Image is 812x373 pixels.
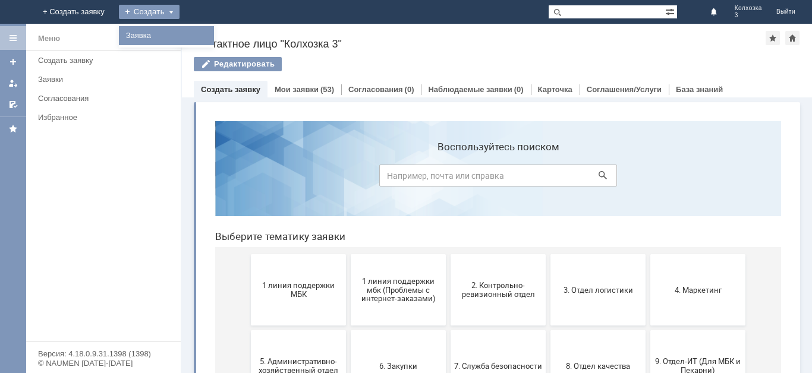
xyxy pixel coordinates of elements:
div: (0) [405,85,414,94]
span: 3. Отдел логистики [348,173,436,182]
span: 9. Отдел-ИТ (Для МБК и Пекарни) [448,245,536,263]
button: 8. Отдел качества [345,219,440,290]
a: Создать заявку [201,85,260,94]
a: Создать заявку [33,51,178,69]
a: Мои согласования [4,95,23,114]
button: 6. Закупки [145,219,240,290]
div: (0) [514,85,524,94]
div: Версия: 4.18.0.9.31.1398 (1398) [38,350,169,358]
a: Соглашения/Услуги [587,85,662,94]
span: Финансовый отдел [348,325,436,334]
button: 7. Служба безопасности [245,219,340,290]
a: Наблюдаемые заявки [428,85,512,94]
a: Создать заявку [4,52,23,71]
span: 1 линия поддержки мбк (Проблемы с интернет-заказами) [149,165,237,191]
button: Отдел-ИТ (Битрикс24 и CRM) [145,295,240,366]
div: Создать [119,5,180,19]
header: Выберите тематику заявки [10,119,575,131]
span: Расширенный поиск [665,5,677,17]
a: Согласования [33,89,178,108]
div: Добавить в избранное [766,31,780,45]
span: Колхозка [735,5,762,12]
span: Отдел-ИТ (Офис) [248,325,336,334]
span: 7. Служба безопасности [248,249,336,258]
span: 4. Маркетинг [448,173,536,182]
span: Бухгалтерия (для мбк) [49,325,137,334]
div: Избранное [38,113,160,122]
button: 4. Маркетинг [445,143,540,214]
span: 3 [735,12,762,19]
div: Заявки [38,75,174,84]
button: 3. Отдел логистики [345,143,440,214]
a: Заявка [121,29,212,43]
button: 2. Контрольно-ревизионный отдел [245,143,340,214]
div: Согласования [38,94,174,103]
a: Заявки [33,70,178,88]
span: 6. Закупки [149,249,237,258]
div: Сделать домашней страницей [785,31,800,45]
span: 1 линия поддержки МБК [49,169,137,187]
button: Бухгалтерия (для мбк) [45,295,140,366]
a: Согласования [348,85,403,94]
div: © NAUMEN [DATE]-[DATE] [38,359,169,367]
span: Отдел-ИТ (Битрикс24 и CRM) [149,321,237,339]
span: 5. Административно-хозяйственный отдел [49,245,137,263]
span: Франчайзинг [448,325,536,334]
div: Контактное лицо "Колхозка 3" [194,38,766,50]
a: Карточка [538,85,572,94]
button: 9. Отдел-ИТ (Для МБК и Пекарни) [445,219,540,290]
span: 8. Отдел качества [348,249,436,258]
a: База знаний [676,85,723,94]
button: 1 линия поддержки мбк (Проблемы с интернет-заказами) [145,143,240,214]
button: Отдел-ИТ (Офис) [245,295,340,366]
button: Франчайзинг [445,295,540,366]
a: Мои заявки [4,74,23,93]
a: Мои заявки [275,85,319,94]
label: Воспользуйтесь поиском [174,29,411,41]
div: (53) [320,85,334,94]
button: 1 линия поддержки МБК [45,143,140,214]
div: Создать заявку [38,56,174,65]
span: 2. Контрольно-ревизионный отдел [248,169,336,187]
button: 5. Административно-хозяйственный отдел [45,219,140,290]
button: Финансовый отдел [345,295,440,366]
input: Например, почта или справка [174,53,411,75]
div: Меню [38,31,60,46]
